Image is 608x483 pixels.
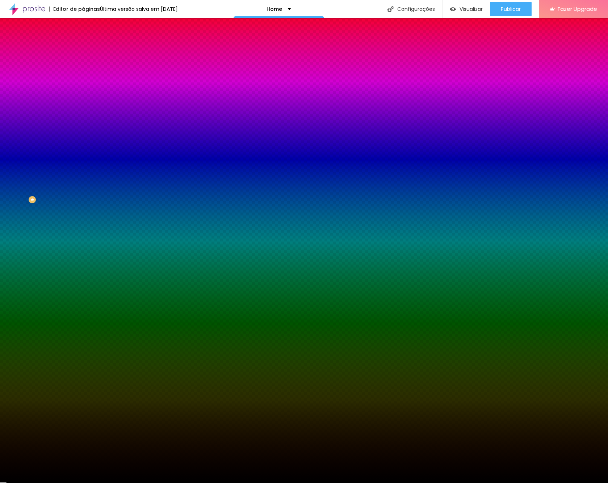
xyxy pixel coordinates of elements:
[49,7,100,12] div: Editor de páginas
[490,2,532,16] button: Publicar
[460,6,483,12] span: Visualizar
[501,6,521,12] span: Publicar
[443,2,490,16] button: Visualizar
[450,6,456,12] img: view-1.svg
[387,6,394,12] img: Icone
[558,6,597,12] span: Fazer Upgrade
[267,7,282,12] p: Home
[100,7,178,12] div: Última versão salva em [DATE]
